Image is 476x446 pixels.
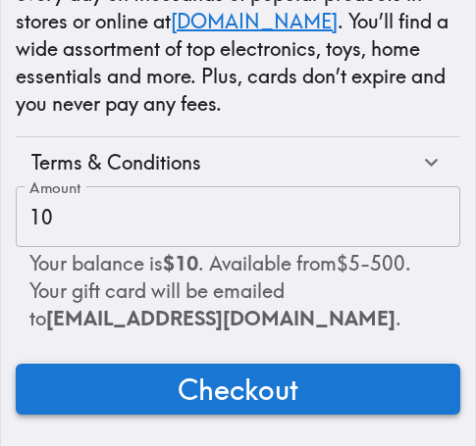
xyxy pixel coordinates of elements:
[16,364,460,415] button: Checkout
[31,149,418,176] div: Terms & Conditions
[163,251,198,275] b: $10
[29,177,81,199] label: Amount
[46,306,396,330] span: [EMAIL_ADDRESS][DOMAIN_NAME]
[16,137,460,188] div: Terms & Conditions
[178,370,298,409] span: Checkout
[171,9,338,33] a: [DOMAIN_NAME]
[29,251,411,330] span: Your balance is . Available from $5 - 500 . Your gift card will be emailed to .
